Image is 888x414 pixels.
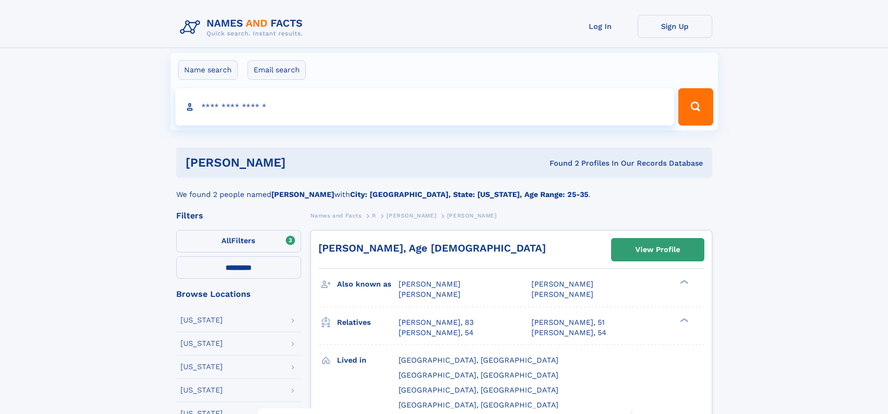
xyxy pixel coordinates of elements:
[399,328,474,338] a: [PERSON_NAME], 54
[176,290,301,298] div: Browse Locations
[271,190,334,199] b: [PERSON_NAME]
[248,60,306,80] label: Email search
[350,190,588,199] b: City: [GEOGRAPHIC_DATA], State: [US_STATE], Age Range: 25-35
[563,15,638,38] a: Log In
[678,279,689,285] div: ❯
[372,212,376,219] span: R
[531,328,606,338] a: [PERSON_NAME], 54
[399,356,558,365] span: [GEOGRAPHIC_DATA], [GEOGRAPHIC_DATA]
[372,210,376,221] a: R
[386,212,436,219] span: [PERSON_NAME]
[399,386,558,394] span: [GEOGRAPHIC_DATA], [GEOGRAPHIC_DATA]
[310,210,362,221] a: Names and Facts
[678,317,689,323] div: ❯
[221,236,231,245] span: All
[399,280,461,288] span: [PERSON_NAME]
[337,276,399,292] h3: Also known as
[612,239,704,261] a: View Profile
[531,290,593,299] span: [PERSON_NAME]
[175,88,675,126] input: search input
[638,15,712,38] a: Sign Up
[678,88,713,126] button: Search Button
[180,316,223,324] div: [US_STATE]
[447,212,497,219] span: [PERSON_NAME]
[178,60,238,80] label: Name search
[635,239,680,260] div: View Profile
[176,178,712,200] div: We found 2 people named with .
[531,280,593,288] span: [PERSON_NAME]
[337,315,399,330] h3: Relatives
[386,210,436,221] a: [PERSON_NAME]
[399,371,558,379] span: [GEOGRAPHIC_DATA], [GEOGRAPHIC_DATA]
[399,290,461,299] span: [PERSON_NAME]
[337,352,399,368] h3: Lived in
[180,340,223,347] div: [US_STATE]
[180,386,223,394] div: [US_STATE]
[318,242,546,254] a: [PERSON_NAME], Age [DEMOGRAPHIC_DATA]
[180,363,223,371] div: [US_STATE]
[176,15,310,40] img: Logo Names and Facts
[418,158,703,168] div: Found 2 Profiles In Our Records Database
[399,317,474,328] a: [PERSON_NAME], 83
[531,317,605,328] a: [PERSON_NAME], 51
[176,230,301,253] label: Filters
[399,400,558,409] span: [GEOGRAPHIC_DATA], [GEOGRAPHIC_DATA]
[186,157,418,168] h1: [PERSON_NAME]
[176,211,301,220] div: Filters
